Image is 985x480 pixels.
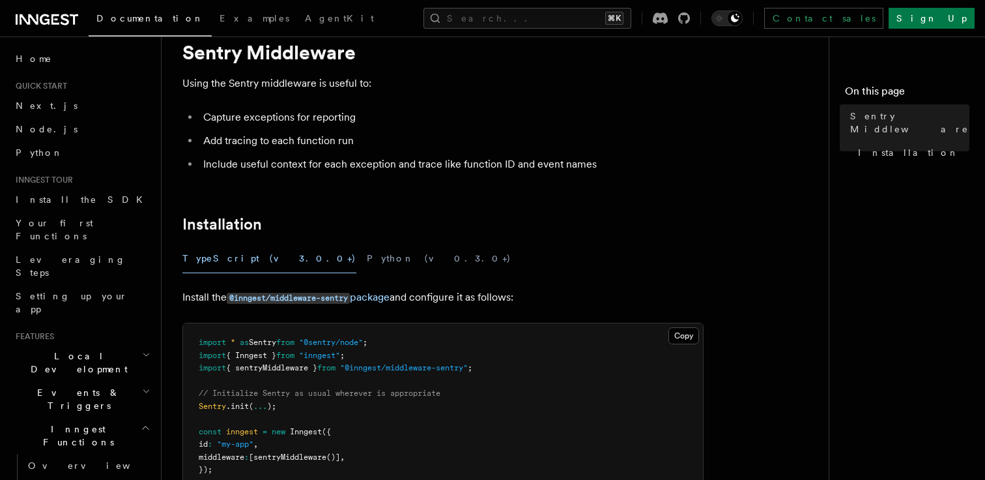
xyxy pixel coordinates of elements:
a: Sentry Middleware [845,104,969,141]
span: Features [10,331,54,342]
span: = [263,427,267,436]
span: , [340,453,345,462]
a: AgentKit [297,4,382,35]
span: sentryMiddleware [253,453,326,462]
span: import [199,351,226,360]
span: from [276,351,294,360]
a: Node.js [10,117,153,141]
a: Home [10,47,153,70]
h1: Sentry Middleware [182,40,704,64]
p: Using the Sentry middleware is useful to: [182,74,704,93]
span: { Inngest } [226,351,276,360]
span: Node.js [16,124,78,134]
a: Setting up your app [10,284,153,321]
span: Inngest Functions [10,423,141,449]
span: }); [199,465,212,474]
span: , [253,440,258,449]
span: ); [267,402,276,411]
code: @inngest/middleware-sentry [227,293,350,304]
span: new [272,427,285,436]
a: Installation [853,141,969,164]
a: @inngest/middleware-sentrypackage [227,291,390,303]
a: Next.js [10,94,153,117]
span: Sentry Middleware [850,110,969,136]
span: Documentation [96,13,204,23]
span: Python [16,147,63,158]
button: Inngest Functions [10,417,153,454]
li: Add tracing to each function run [199,132,704,150]
span: "inngest" [299,351,340,360]
a: Documentation [89,4,212,37]
span: Quick start [10,81,67,91]
span: : [244,453,249,462]
span: Leveraging Steps [16,254,126,278]
span: ({ [322,427,331,436]
button: Python (v0.3.0+) [367,244,511,273]
span: "@inngest/middleware-sentry" [340,363,468,372]
span: "@sentry/node" [299,338,363,347]
h4: On this page [845,83,969,104]
kbd: ⌘K [605,12,623,25]
button: Toggle dark mode [711,10,743,26]
span: [ [249,453,253,462]
p: Install the and configure it as follows: [182,288,704,307]
span: Inngest tour [10,175,73,185]
a: Sign Up [889,8,975,29]
span: ( [249,402,253,411]
span: middleware [199,453,244,462]
span: Home [16,52,52,65]
span: const [199,427,221,436]
button: Search...⌘K [423,8,631,29]
a: Examples [212,4,297,35]
span: ; [363,338,367,347]
a: Installation [182,215,262,233]
span: "my-app" [217,440,253,449]
button: Local Development [10,344,153,381]
span: { sentryMiddleware } [226,363,317,372]
span: Local Development [10,350,142,376]
a: Overview [23,454,153,477]
a: Install the SDK [10,188,153,211]
span: Overview [28,460,162,471]
li: Capture exceptions for reporting [199,108,704,127]
span: Install the SDK [16,194,150,205]
span: inngest [226,427,258,436]
span: as [240,338,249,347]
span: // Initialize Sentry as usual wherever is appropriate [199,389,440,398]
span: from [317,363,335,372]
span: Installation [858,146,959,159]
span: import [199,338,226,347]
span: id [199,440,208,449]
span: ()] [326,453,340,462]
button: Copy [668,327,699,344]
span: Your first Functions [16,218,93,241]
span: Examples [220,13,289,23]
span: Inngest [290,427,322,436]
span: ; [340,351,345,360]
span: .init [226,402,249,411]
span: Sentry [199,402,226,411]
button: Events & Triggers [10,381,153,417]
span: ; [468,363,472,372]
span: AgentKit [305,13,374,23]
a: Python [10,141,153,164]
span: Sentry [249,338,276,347]
a: Your first Functions [10,211,153,248]
button: TypeScript (v3.0.0+) [182,244,356,273]
li: Include useful context for each exception and trace like function ID and event names [199,155,704,173]
span: from [276,338,294,347]
span: Events & Triggers [10,386,142,412]
span: ... [253,402,267,411]
a: Contact sales [764,8,883,29]
span: : [208,440,212,449]
span: Setting up your app [16,291,128,314]
span: Next.js [16,100,78,111]
a: Leveraging Steps [10,248,153,284]
span: import [199,363,226,372]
